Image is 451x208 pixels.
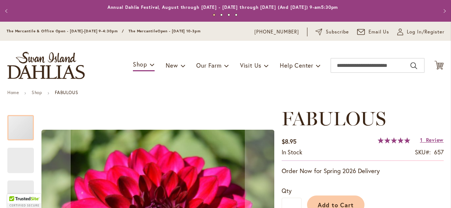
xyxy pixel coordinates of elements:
[280,61,313,69] span: Help Center
[108,4,338,10] a: Annual Dahlia Festival, August through [DATE] - [DATE] through [DATE] (And [DATE]) 9-am5:30pm
[7,140,41,173] div: FABULOUS
[357,28,390,36] a: Email Us
[282,137,296,145] span: $8.95
[282,187,292,194] span: Qty
[228,14,230,16] button: 3 of 4
[166,61,178,69] span: New
[7,173,41,206] div: FABULOUS
[397,28,444,36] a: Log In/Register
[420,136,423,143] span: 1
[235,14,237,16] button: 4 of 4
[378,137,410,143] div: 100%
[7,29,158,33] span: The Mercantile & Office Open - [DATE]-[DATE] 9-4:30pm / The Mercantile
[7,90,19,95] a: Home
[32,90,42,95] a: Shop
[7,194,41,208] div: TrustedSite Certified
[436,4,451,18] button: Next
[316,28,349,36] a: Subscribe
[7,52,85,79] a: store logo
[369,28,390,36] span: Email Us
[158,29,201,33] span: Open - [DATE] 10-3pm
[415,148,431,156] strong: SKU
[282,107,386,130] span: FABULOUS
[196,61,221,69] span: Our Farm
[7,108,41,140] div: FABULOUS
[282,148,302,156] span: In stock
[326,28,349,36] span: Subscribe
[240,61,261,69] span: Visit Us
[254,28,299,36] a: [PHONE_NUMBER]
[55,90,78,95] strong: FABULOUS
[133,60,147,68] span: Shop
[407,28,444,36] span: Log In/Register
[213,14,215,16] button: 1 of 4
[220,14,223,16] button: 2 of 4
[420,136,444,143] a: 1 Review
[426,136,444,143] span: Review
[282,148,302,157] div: Availability
[282,166,444,175] p: Order Now for Spring 2026 Delivery
[434,148,444,157] div: 657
